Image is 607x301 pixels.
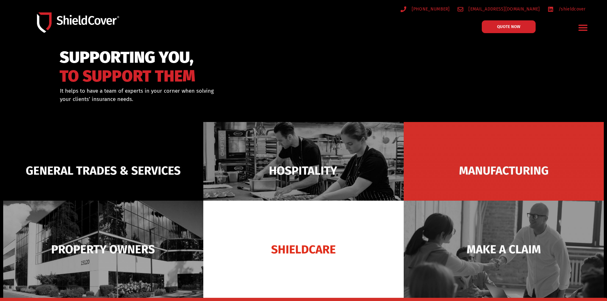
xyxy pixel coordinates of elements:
span: [PHONE_NUMBER] [410,5,450,13]
a: [PHONE_NUMBER] [401,5,450,13]
span: /shieldcover [557,5,586,13]
span: SUPPORTING YOU, [60,51,195,64]
a: /shieldcover [548,5,586,13]
span: [EMAIL_ADDRESS][DOMAIN_NAME] [467,5,540,13]
a: QUOTE NOW [482,20,536,33]
img: Shield-Cover-Underwriting-Australia-logo-full [37,12,119,32]
div: Menu Toggle [576,20,591,35]
span: QUOTE NOW [497,25,520,29]
p: your clients’ insurance needs. [60,95,336,104]
a: [EMAIL_ADDRESS][DOMAIN_NAME] [458,5,540,13]
div: It helps to have a team of experts in your corner when solving [60,87,336,103]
